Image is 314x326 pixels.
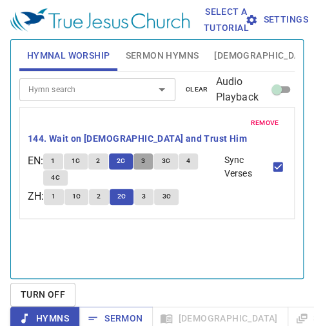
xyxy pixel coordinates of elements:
[10,283,75,307] button: Turn Off
[64,189,89,204] button: 1C
[215,74,269,105] span: Audio Playback
[28,131,249,147] button: 144. Wait on [DEMOGRAPHIC_DATA] and Trust Him
[117,155,126,167] span: 2C
[161,155,170,167] span: 3C
[43,170,68,186] button: 4C
[88,153,108,169] button: 2
[10,8,190,32] img: True Jesus Church
[133,153,153,169] button: 3
[178,82,216,97] button: clear
[89,189,108,204] button: 2
[28,131,247,147] b: 144. Wait on [DEMOGRAPHIC_DATA] and Trust Him
[72,191,81,202] span: 1C
[96,155,100,167] span: 2
[52,191,55,202] span: 1
[134,189,153,204] button: 3
[257,8,299,32] button: Settings
[97,191,101,202] span: 2
[109,153,133,169] button: 2C
[51,172,60,184] span: 4C
[262,12,293,28] span: Settings
[154,189,179,204] button: 3C
[153,153,178,169] button: 3C
[117,191,126,202] span: 2C
[179,153,198,169] button: 4
[186,155,190,167] span: 4
[44,189,63,204] button: 1
[142,191,146,202] span: 3
[21,287,65,303] span: Turn Off
[224,153,270,180] span: Sync Verses
[51,155,55,167] span: 1
[125,48,199,64] span: Sermon Hymns
[27,48,110,64] span: Hymnal Worship
[162,191,171,202] span: 3C
[141,155,145,167] span: 3
[28,189,44,204] p: ZH :
[110,189,134,204] button: 2C
[72,155,81,167] span: 1C
[242,115,286,131] button: remove
[28,153,43,169] p: EN :
[43,153,63,169] button: 1
[214,48,313,64] span: [DEMOGRAPHIC_DATA]
[205,4,247,35] span: Select a tutorial
[186,84,208,95] span: clear
[250,117,279,129] span: remove
[153,81,171,99] button: Open
[64,153,88,169] button: 1C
